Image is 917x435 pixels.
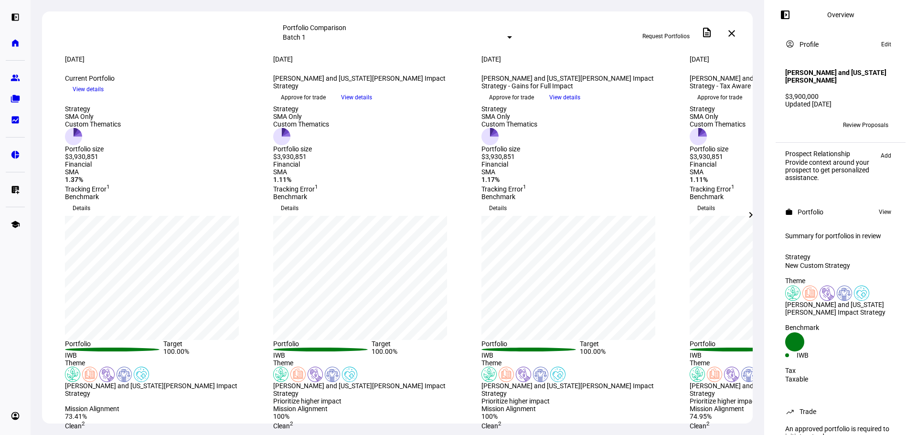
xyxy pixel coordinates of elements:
[11,94,20,104] eth-mat-symbol: folder_copy
[273,90,333,105] button: Approve for trade
[690,120,746,128] div: Custom Thematics
[785,277,896,285] div: Theme
[273,74,470,90] div: [PERSON_NAME] and [US_STATE][PERSON_NAME] Impact Strategy
[11,220,20,229] eth-mat-symbol: school
[800,408,816,415] div: Trade
[690,113,746,120] div: SMA Only
[273,216,447,340] div: chart, 1 series
[481,397,678,405] div: Prioritize higher impact
[481,160,678,168] div: Financial
[372,348,470,359] div: 100.00%
[65,85,111,93] a: View details
[550,367,565,382] img: healthWellness.colored.svg
[690,397,886,405] div: Prioritize higher impact
[690,193,886,201] div: Benchmark
[481,422,501,430] span: Clean
[65,153,121,160] div: $3,930,851
[273,405,470,413] div: Mission Alignment
[325,367,340,382] img: democracy.colored.svg
[854,286,869,301] img: healthWellness.colored.svg
[785,253,896,261] div: Strategy
[11,38,20,48] eth-mat-symbol: home
[690,74,886,90] div: [PERSON_NAME] and [US_STATE][PERSON_NAME] Impact Strategy - Tax Aware
[11,73,20,83] eth-mat-symbol: group
[785,232,896,240] div: Summary for portfolios in review
[11,150,20,159] eth-mat-symbol: pie_chart
[785,286,800,301] img: climateChange.colored.svg
[785,208,793,216] mat-icon: work
[785,324,896,331] div: Benchmark
[65,216,239,340] div: chart, 1 series
[65,201,98,216] button: Details
[73,201,90,216] span: Details
[690,405,886,413] div: Mission Alignment
[690,340,788,348] div: Portfolio
[879,206,891,218] span: View
[481,367,497,382] img: climateChange.colored.svg
[741,367,757,382] img: democracy.colored.svg
[724,367,739,382] img: poverty.colored.svg
[333,93,380,101] a: View details
[481,201,514,216] button: Details
[690,185,735,193] span: Tracking Error
[785,375,896,383] div: Taxable
[745,209,757,221] mat-icon: chevron_right
[690,176,886,183] div: 1.11%
[690,153,746,160] div: $3,930,851
[481,105,537,113] div: Strategy
[798,208,823,216] div: Portfolio
[876,150,896,161] button: Add
[837,286,852,301] img: democracy.colored.svg
[6,68,25,87] a: group
[481,185,526,193] span: Tracking Error
[6,110,25,129] a: bid_landscape
[785,69,896,84] h4: [PERSON_NAME] and [US_STATE][PERSON_NAME]
[11,185,20,194] eth-mat-symbol: list_alt_add
[481,153,537,160] div: $3,930,851
[65,113,121,120] div: SMA Only
[11,115,20,125] eth-mat-symbol: bid_landscape
[635,29,697,44] button: Request Portfolios
[6,145,25,164] a: pie_chart
[117,367,132,382] img: democracy.colored.svg
[290,367,306,382] img: education.colored.svg
[315,183,318,190] sup: 1
[802,286,818,301] img: education.colored.svg
[726,28,737,39] mat-icon: close
[273,340,372,348] div: Portfolio
[489,201,507,216] span: Details
[523,183,526,190] sup: 1
[481,55,678,63] div: [DATE]
[707,367,722,382] img: education.colored.svg
[273,160,470,168] div: Financial
[690,160,886,168] div: Financial
[65,382,262,397] div: [PERSON_NAME] and [US_STATE][PERSON_NAME] Impact Strategy
[642,29,690,44] span: Request Portfolios
[690,201,723,216] button: Details
[549,90,580,105] span: View details
[65,193,262,201] div: Benchmark
[273,193,470,201] div: Benchmark
[163,340,262,348] div: Target
[99,367,115,382] img: poverty.colored.svg
[481,382,678,397] div: [PERSON_NAME] and [US_STATE][PERSON_NAME] Impact Strategy
[785,262,896,269] div: New Custom Strategy
[65,340,163,348] div: Portfolio
[82,367,97,382] img: education.colored.svg
[481,74,678,90] div: [PERSON_NAME] and [US_STATE][PERSON_NAME] Impact Strategy - Gains for Full Impact
[481,145,537,153] div: Portfolio size
[65,168,262,176] div: SMA
[65,351,163,359] div: IWB
[107,183,110,190] sup: 1
[797,351,841,359] div: IWB
[481,113,537,120] div: SMA Only
[65,105,121,113] div: Strategy
[65,74,262,82] div: Current Portfolio
[785,100,896,108] div: Updated [DATE]
[697,201,715,216] span: Details
[481,340,580,348] div: Portfolio
[785,159,876,181] div: Provide context around your prospect to get personalized assistance.
[874,206,896,218] button: View
[481,176,678,183] div: 1.17%
[785,301,896,316] div: [PERSON_NAME] and [US_STATE][PERSON_NAME] Impact Strategy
